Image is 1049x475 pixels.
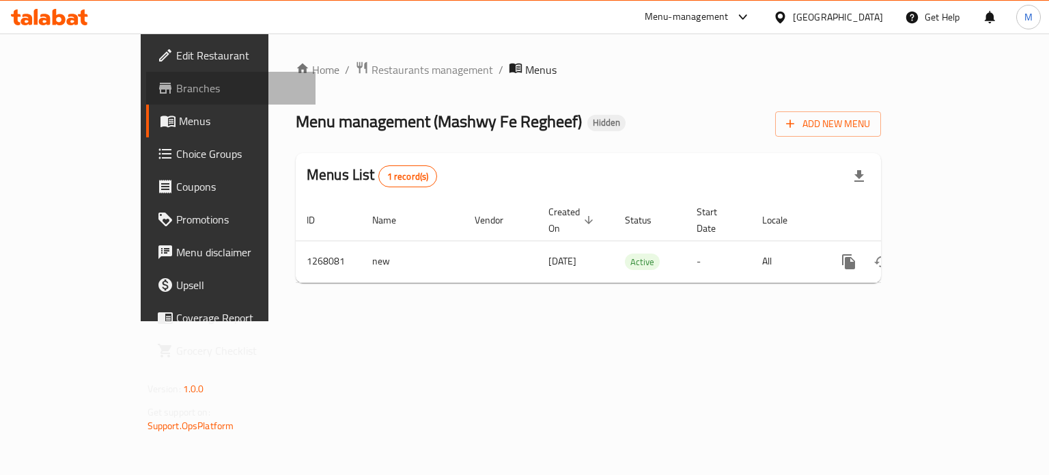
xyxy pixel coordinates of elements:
[372,62,493,78] span: Restaurants management
[697,204,735,236] span: Start Date
[146,72,316,105] a: Branches
[587,117,626,128] span: Hidden
[379,170,437,183] span: 1 record(s)
[307,212,333,228] span: ID
[587,115,626,131] div: Hidden
[762,212,805,228] span: Locale
[645,9,729,25] div: Menu-management
[625,254,660,270] div: Active
[843,160,876,193] div: Export file
[176,178,305,195] span: Coupons
[148,417,234,435] a: Support.OpsPlatform
[176,277,305,293] span: Upsell
[176,211,305,228] span: Promotions
[146,269,316,301] a: Upsell
[378,165,438,187] div: Total records count
[176,47,305,64] span: Edit Restaurant
[625,212,669,228] span: Status
[822,200,975,241] th: Actions
[296,241,361,282] td: 1268081
[625,254,660,270] span: Active
[296,106,582,137] span: Menu management ( Mashwy Fe Regheef )
[296,200,975,283] table: enhanced table
[833,245,865,278] button: more
[296,61,881,79] nav: breadcrumb
[146,105,316,137] a: Menus
[146,203,316,236] a: Promotions
[179,113,305,129] span: Menus
[751,241,822,282] td: All
[146,137,316,170] a: Choice Groups
[307,165,437,187] h2: Menus List
[345,62,350,78] li: /
[686,241,751,282] td: -
[355,61,493,79] a: Restaurants management
[775,111,881,137] button: Add New Menu
[865,245,898,278] button: Change Status
[146,236,316,269] a: Menu disclaimer
[793,10,883,25] div: [GEOGRAPHIC_DATA]
[146,39,316,72] a: Edit Restaurant
[176,80,305,96] span: Branches
[148,403,210,421] span: Get support on:
[372,212,414,228] span: Name
[525,62,557,78] span: Menus
[176,146,305,162] span: Choice Groups
[1024,10,1033,25] span: M
[146,334,316,367] a: Grocery Checklist
[499,62,503,78] li: /
[176,244,305,260] span: Menu disclaimer
[148,380,181,398] span: Version:
[146,170,316,203] a: Coupons
[176,342,305,359] span: Grocery Checklist
[146,301,316,334] a: Coverage Report
[296,62,339,78] a: Home
[786,116,870,133] span: Add New Menu
[548,252,576,270] span: [DATE]
[475,212,521,228] span: Vendor
[361,241,464,282] td: new
[183,380,204,398] span: 1.0.0
[176,310,305,326] span: Coverage Report
[548,204,598,236] span: Created On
